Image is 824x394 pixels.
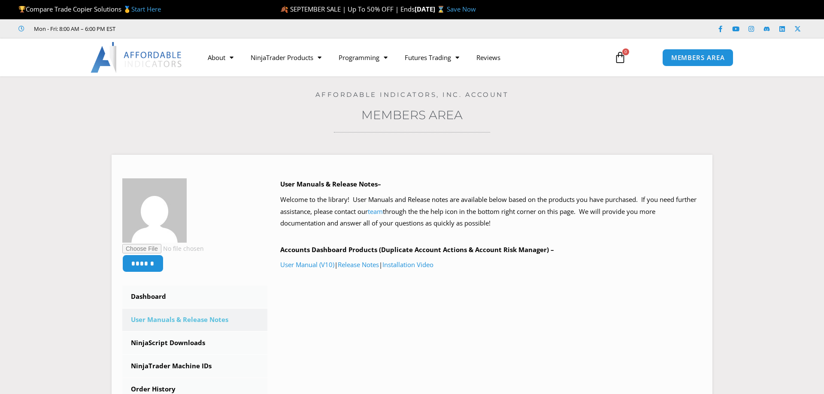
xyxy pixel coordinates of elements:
[415,5,447,13] strong: [DATE] ⌛
[18,5,161,13] span: Compare Trade Copier Solutions 🥇
[199,48,604,67] nav: Menu
[122,309,267,331] a: User Manuals & Release Notes
[131,5,161,13] a: Start Here
[19,6,25,12] img: 🏆
[280,245,554,254] b: Accounts Dashboard Products (Duplicate Account Actions & Account Risk Manager) –
[601,45,639,70] a: 0
[122,178,187,243] img: bccb06e774e776670f64b178fffc58584bef0ac410b737da0202cf94510b3192
[32,24,115,34] span: Mon - Fri: 8:00 AM – 6:00 PM EST
[280,5,415,13] span: 🍂 SEPTEMBER SALE | Up To 50% OFF | Ends
[122,355,267,377] a: NinjaTrader Machine IDs
[382,260,433,269] a: Installation Video
[91,42,183,73] img: LogoAI | Affordable Indicators – NinjaTrader
[122,286,267,308] a: Dashboard
[280,180,381,188] b: User Manuals & Release Notes–
[368,207,383,216] a: team
[622,48,629,55] span: 0
[447,5,476,13] a: Save Now
[315,90,509,99] a: Affordable Indicators, Inc. Account
[338,260,379,269] a: Release Notes
[199,48,242,67] a: About
[122,332,267,354] a: NinjaScript Downloads
[671,54,725,61] span: MEMBERS AREA
[468,48,509,67] a: Reviews
[330,48,396,67] a: Programming
[396,48,468,67] a: Futures Trading
[280,260,334,269] a: User Manual (V10)
[662,49,734,66] a: MEMBERS AREA
[361,108,463,122] a: Members Area
[280,194,702,230] p: Welcome to the library! User Manuals and Release notes are available below based on the products ...
[280,259,702,271] p: | |
[127,24,256,33] iframe: Customer reviews powered by Trustpilot
[242,48,330,67] a: NinjaTrader Products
